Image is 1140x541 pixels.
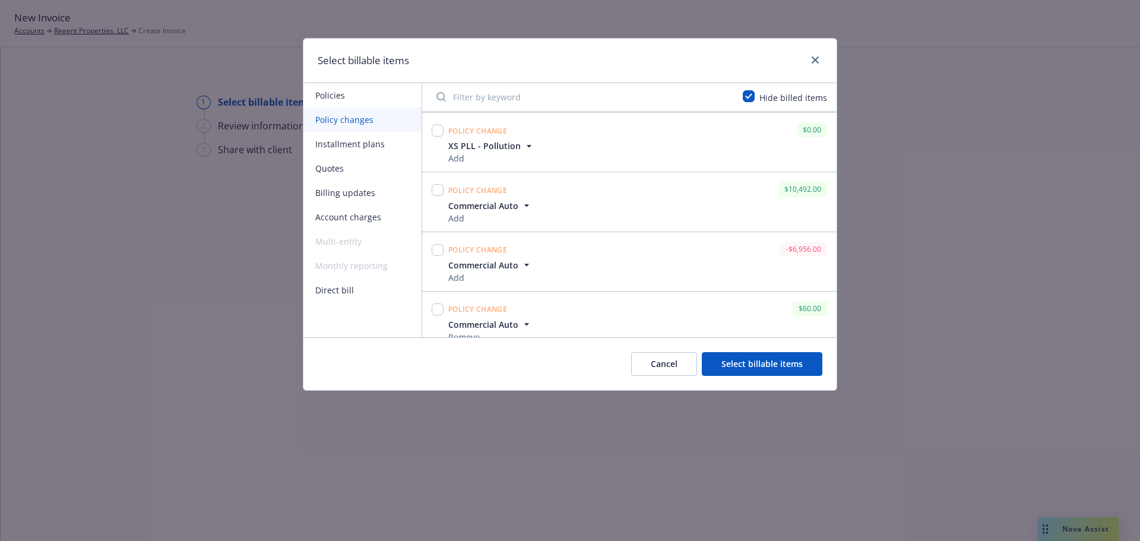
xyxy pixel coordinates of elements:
a: close [808,53,822,67]
h1: Select billable items [318,53,409,68]
button: Commercial Auto [448,318,533,331]
span: Policy change [448,126,507,136]
span: Policy change [448,304,507,314]
button: Installment plans [303,132,422,156]
div: $60.00 [793,301,827,316]
span: Policy change [448,245,507,255]
button: Account charges [303,205,422,229]
span: Commercial Auto [448,259,518,271]
span: Monthly reporting [303,254,422,278]
span: Hide billed items [759,92,827,103]
div: Add [448,152,535,164]
button: Select billable items [702,352,822,376]
div: Remove [448,331,533,343]
span: Multi-entity [303,229,422,254]
span: Commercial Auto [448,200,518,212]
span: XS PLL - Pollution [448,140,521,152]
button: Quotes [303,156,422,181]
button: Commercial Auto [448,259,533,271]
span: Commercial Auto [448,318,518,331]
div: Add [448,212,533,224]
div: $0.00 [797,122,827,137]
div: Add [448,271,533,284]
div: -$6,956.00 [780,242,827,257]
button: Cancel [631,352,697,376]
button: Commercial Auto [448,200,533,212]
input: Filter by keyword [429,85,736,109]
span: Policy change [448,185,507,195]
button: XS PLL - Pollution [448,140,535,152]
div: $10,492.00 [778,182,827,197]
button: Billing updates [303,181,422,205]
button: Policy changes [303,107,422,132]
button: Direct bill [303,278,422,302]
button: Policies [303,83,422,107]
